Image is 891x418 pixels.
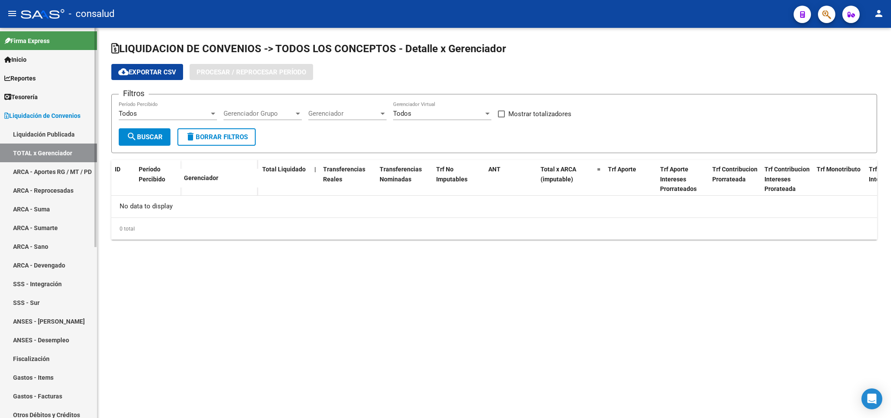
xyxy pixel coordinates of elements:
[119,128,170,146] button: Buscar
[308,110,379,117] span: Gerenciador
[323,166,365,183] span: Transferencias Reales
[376,160,433,198] datatable-header-cell: Transferencias Nominadas
[127,133,163,141] span: Buscar
[761,160,813,198] datatable-header-cell: Trf Contribucion Intereses Prorateada
[320,160,376,198] datatable-header-cell: Transferencias Reales
[314,166,316,173] span: |
[597,166,601,173] span: =
[69,4,114,23] span: - consalud
[118,67,129,77] mat-icon: cloud_download
[259,160,311,198] datatable-header-cell: Total Liquidado
[135,160,168,197] datatable-header-cell: Período Percibido
[4,92,38,102] span: Tesorería
[262,166,306,173] span: Total Liquidado
[139,166,165,183] span: Período Percibido
[127,131,137,142] mat-icon: search
[111,64,183,80] button: Exportar CSV
[119,110,137,117] span: Todos
[485,160,537,198] datatable-header-cell: ANT
[657,160,709,198] datatable-header-cell: Trf Aporte Intereses Prorrateados
[488,166,501,173] span: ANT
[4,111,80,120] span: Liquidación de Convenios
[813,160,865,198] datatable-header-cell: Trf Monotributo
[185,133,248,141] span: Borrar Filtros
[119,87,149,100] h3: Filtros
[115,166,120,173] span: ID
[393,110,411,117] span: Todos
[4,36,50,46] span: Firma Express
[436,166,467,183] span: Trf No Imputables
[111,160,135,197] datatable-header-cell: ID
[4,55,27,64] span: Inicio
[709,160,761,198] datatable-header-cell: Trf Contribucion Prorrateada
[185,131,196,142] mat-icon: delete
[764,166,810,193] span: Trf Contribucion Intereses Prorateada
[197,68,306,76] span: Procesar / Reprocesar período
[604,160,657,198] datatable-header-cell: Trf Aporte
[508,109,571,119] span: Mostrar totalizadores
[111,43,506,55] span: LIQUIDACION DE CONVENIOS -> TODOS LOS CONCEPTOS - Detalle x Gerenciador
[433,160,485,198] datatable-header-cell: Trf No Imputables
[177,128,256,146] button: Borrar Filtros
[861,388,882,409] div: Open Intercom Messenger
[180,169,259,187] datatable-header-cell: Gerenciador
[537,160,594,198] datatable-header-cell: Total x ARCA (imputable)
[380,166,422,183] span: Transferencias Nominadas
[111,196,877,217] div: No data to display
[118,68,176,76] span: Exportar CSV
[874,8,884,19] mat-icon: person
[594,160,604,198] datatable-header-cell: =
[4,74,36,83] span: Reportes
[184,174,218,181] span: Gerenciador
[224,110,294,117] span: Gerenciador Grupo
[608,166,636,173] span: Trf Aporte
[712,166,758,183] span: Trf Contribucion Prorrateada
[7,8,17,19] mat-icon: menu
[541,166,576,183] span: Total x ARCA (imputable)
[817,166,861,173] span: Trf Monotributo
[311,160,320,198] datatable-header-cell: |
[111,218,877,240] div: 0 total
[190,64,313,80] button: Procesar / Reprocesar período
[660,166,697,193] span: Trf Aporte Intereses Prorrateados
